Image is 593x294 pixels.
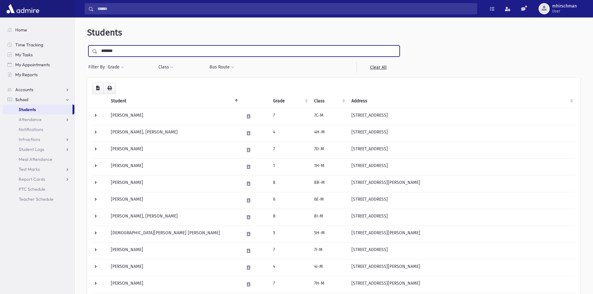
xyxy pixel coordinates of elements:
td: 7C-M [310,108,348,125]
span: Accounts [15,87,33,92]
th: Address: activate to sort column ascending [348,94,576,108]
td: [PERSON_NAME] [107,259,240,276]
td: [STREET_ADDRESS] [348,242,576,259]
td: [PERSON_NAME] [107,276,240,293]
button: Print [103,83,116,94]
span: Student Logs [19,147,44,152]
td: 7 [269,108,310,125]
td: [STREET_ADDRESS] [348,158,576,175]
td: 4 [269,125,310,142]
td: [STREET_ADDRESS] [348,125,576,142]
td: 1H-M [310,158,348,175]
span: School [15,97,28,102]
td: 4H-M [310,125,348,142]
td: 7 [269,142,310,158]
span: My Tasks [15,52,33,58]
button: Bus Route [209,62,234,73]
td: [STREET_ADDRESS][PERSON_NAME] [348,226,576,242]
a: My Appointments [2,60,74,70]
a: Test Marks [2,164,74,174]
a: My Reports [2,70,74,80]
td: 8 [269,175,310,192]
span: My Appointments [15,62,50,68]
td: 5 [269,226,310,242]
a: Time Tracking [2,40,74,50]
td: [STREET_ADDRESS][PERSON_NAME] [348,259,576,276]
input: Search [94,3,477,14]
a: Student Logs [2,144,74,154]
td: 1 [269,158,310,175]
span: Home [15,27,27,33]
td: [PERSON_NAME], [PERSON_NAME] [107,125,240,142]
td: [PERSON_NAME] [107,142,240,158]
th: Class: activate to sort column ascending [310,94,348,108]
span: PTC Schedule [19,186,45,192]
td: [STREET_ADDRESS][PERSON_NAME] [348,276,576,293]
img: AdmirePro [5,2,41,15]
td: 4 [269,259,310,276]
span: Filter By [88,64,107,70]
td: 4I-M [310,259,348,276]
td: [STREET_ADDRESS][PERSON_NAME] [348,175,576,192]
td: 7I-M [310,242,348,259]
td: [PERSON_NAME] [107,242,240,259]
td: 8I-M [310,209,348,226]
a: Attendance [2,114,74,124]
span: Time Tracking [15,42,43,48]
span: Teacher Schedule [19,196,54,202]
span: Infractions [19,137,40,142]
a: Clear All [356,62,400,73]
th: Grade: activate to sort column ascending [269,94,310,108]
td: 7D-M [310,142,348,158]
td: 7H-M [310,276,348,293]
td: [STREET_ADDRESS] [348,209,576,226]
button: Grade [107,62,124,73]
span: Students [87,27,122,38]
td: [STREET_ADDRESS] [348,108,576,125]
td: [PERSON_NAME] [107,192,240,209]
button: CSV [92,83,104,94]
a: Report Cards [2,174,74,184]
a: Infractions [2,134,74,144]
td: 6 [269,192,310,209]
span: mhirschman [552,4,577,9]
td: [PERSON_NAME], [PERSON_NAME] [107,209,240,226]
a: Accounts [2,85,74,95]
td: 7 [269,242,310,259]
span: Attendance [19,117,42,122]
td: 7 [269,276,310,293]
td: 5H-M [310,226,348,242]
a: Home [2,25,74,35]
span: Notifications [19,127,43,132]
td: [STREET_ADDRESS] [348,142,576,158]
td: 8B-M [310,175,348,192]
td: [PERSON_NAME] [107,108,240,125]
td: [DEMOGRAPHIC_DATA][PERSON_NAME] [PERSON_NAME] [107,226,240,242]
span: Students [19,107,36,112]
a: PTC Schedule [2,184,74,194]
td: 6E-M [310,192,348,209]
th: Student: activate to sort column descending [107,94,240,108]
td: [STREET_ADDRESS] [348,192,576,209]
span: My Reports [15,72,38,77]
a: Students [2,105,73,114]
span: Test Marks [19,166,40,172]
td: [PERSON_NAME] [107,158,240,175]
span: User [552,9,577,14]
a: Meal Attendance [2,154,74,164]
span: Report Cards [19,176,45,182]
td: 8 [269,209,310,226]
a: Notifications [2,124,74,134]
span: Meal Attendance [19,156,52,162]
a: School [2,95,74,105]
td: [PERSON_NAME] [107,175,240,192]
button: Class [158,62,174,73]
a: My Tasks [2,50,74,60]
a: Teacher Schedule [2,194,74,204]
